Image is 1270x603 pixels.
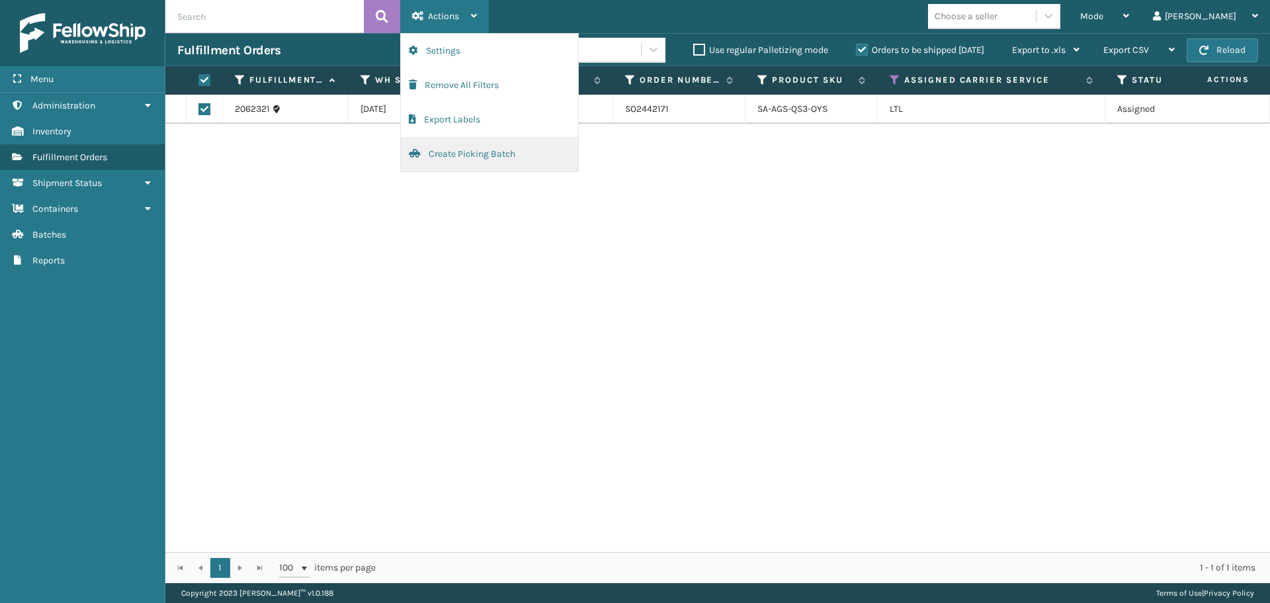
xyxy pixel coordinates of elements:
td: Assigned [1105,95,1238,124]
span: Mode [1080,11,1103,22]
span: 100 [279,561,299,575]
span: Reports [32,255,65,266]
span: Batches [32,229,66,240]
button: Export Labels [401,103,578,137]
span: Inventory [32,126,71,137]
td: LTL [878,95,1105,124]
span: Actions [1165,69,1257,91]
button: Reload [1187,38,1258,62]
span: Menu [30,73,54,85]
label: Order Number [640,74,720,86]
button: Settings [401,34,578,68]
label: Status [1132,74,1212,86]
button: Create Picking Batch [401,137,578,171]
label: WH Ship By Date [375,74,455,86]
span: Fulfillment Orders [32,152,107,163]
a: Privacy Policy [1204,588,1254,598]
span: Administration [32,100,95,111]
span: Actions [428,11,459,22]
img: logo [20,13,146,53]
label: Use regular Palletizing mode [693,44,828,56]
label: Fulfillment Order Id [249,74,323,86]
h3: Fulfillment Orders [177,42,280,58]
div: Choose a seller [935,9,997,23]
label: Product SKU [772,74,852,86]
label: Orders to be shipped [DATE] [856,44,984,56]
a: SA-AGS-QS3-OYS [757,103,827,115]
a: Terms of Use [1156,588,1202,598]
a: 1 [210,558,230,578]
div: 1 - 1 of 1 items [394,561,1255,575]
span: items per page [279,558,376,578]
div: | [1156,583,1254,603]
td: SO2442171 [613,95,745,124]
span: Containers [32,203,78,214]
span: Export CSV [1103,44,1149,56]
label: Assigned Carrier Service [904,74,1079,86]
span: Export to .xls [1012,44,1066,56]
a: 2062321 [235,103,270,116]
td: [DATE] [349,95,481,124]
p: Copyright 2023 [PERSON_NAME]™ v 1.0.188 [181,583,333,603]
span: Shipment Status [32,177,102,189]
button: Remove All Filters [401,68,578,103]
